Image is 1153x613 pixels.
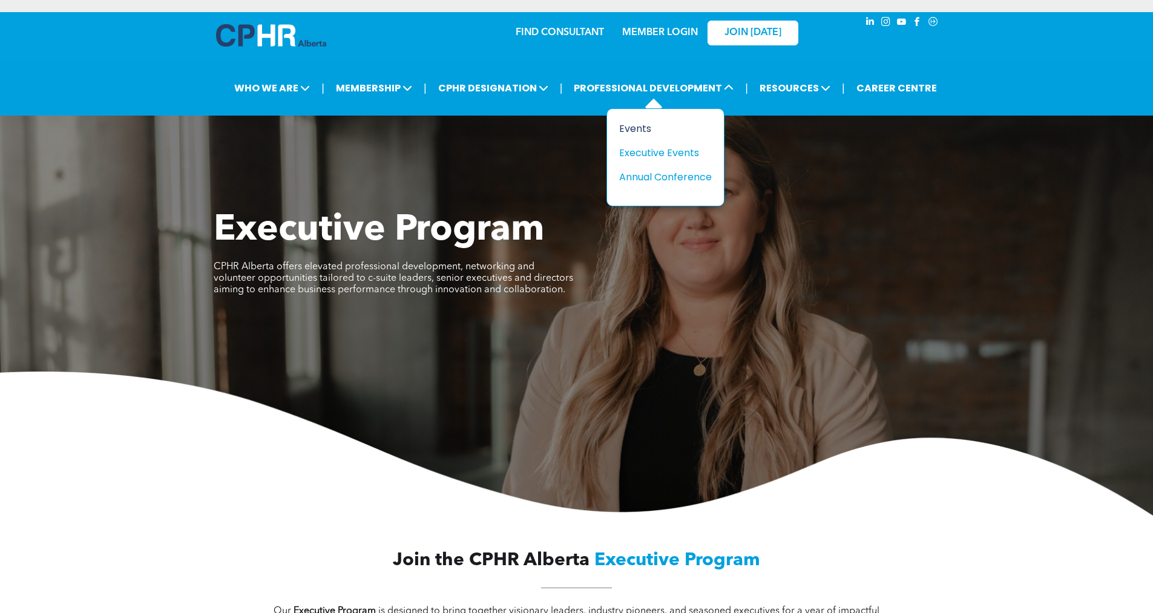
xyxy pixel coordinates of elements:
a: MEMBER LOGIN [622,28,698,38]
span: Join the CPHR Alberta [393,551,590,569]
li: | [745,76,748,100]
span: CPHR Alberta offers elevated professional development, networking and volunteer opportunities tai... [214,262,573,295]
li: | [424,76,427,100]
span: MEMBERSHIP [332,77,416,99]
a: Annual Conference [619,169,712,185]
span: PROFESSIONAL DEVELOPMENT [570,77,737,99]
a: JOIN [DATE] [708,21,798,45]
span: Executive Program [594,551,760,569]
div: Annual Conference [619,169,703,185]
span: RESOURCES [756,77,834,99]
a: FIND CONSULTANT [516,28,604,38]
a: CAREER CENTRE [853,77,941,99]
span: Executive Program [214,212,544,249]
a: instagram [879,15,893,31]
div: Events [619,121,703,136]
span: CPHR DESIGNATION [435,77,552,99]
a: Events [619,121,712,136]
span: WHO WE ARE [231,77,314,99]
li: | [321,76,324,100]
li: | [842,76,845,100]
a: Social network [927,15,940,31]
li: | [560,76,563,100]
a: Executive Events [619,145,712,160]
a: facebook [911,15,924,31]
a: youtube [895,15,908,31]
span: JOIN [DATE] [724,27,781,39]
img: A blue and white logo for cp alberta [216,24,326,47]
a: linkedin [864,15,877,31]
div: Executive Events [619,145,703,160]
